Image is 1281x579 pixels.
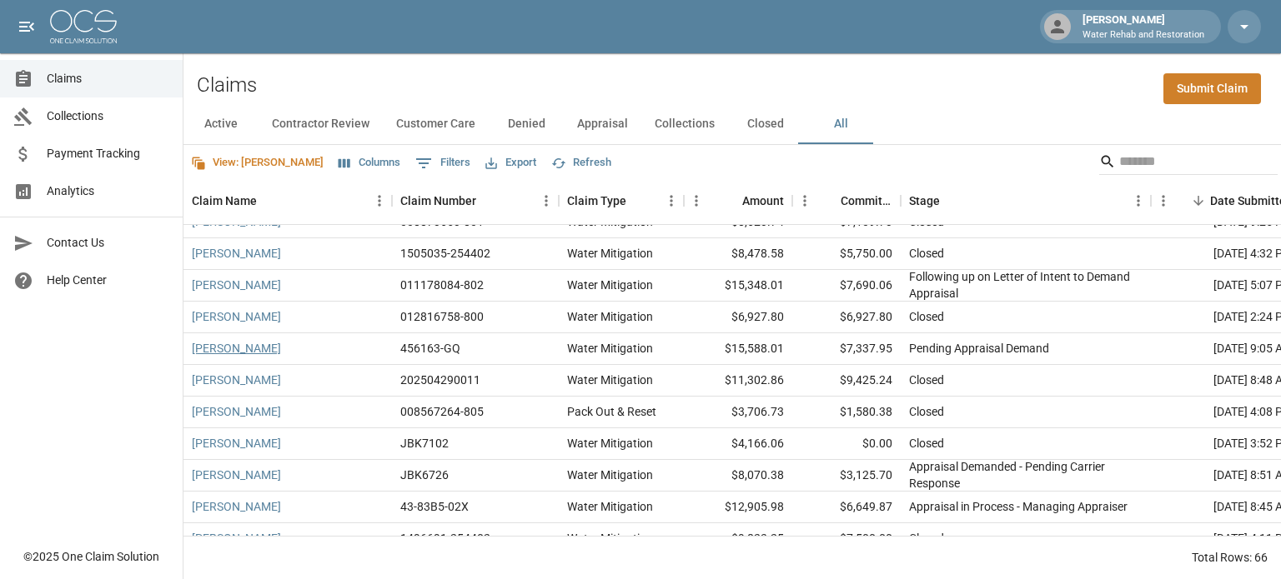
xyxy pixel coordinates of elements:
div: 202504290011 [400,372,480,388]
div: $5,750.00 [792,238,901,270]
div: Claim Number [400,177,476,224]
div: Total Rows: 66 [1192,549,1268,566]
button: All [803,104,878,144]
img: ocs-logo-white-transparent.png [50,10,117,43]
div: $11,302.86 [684,365,792,397]
button: Sort [1187,189,1210,212]
button: open drawer [10,10,43,43]
a: [PERSON_NAME] [192,372,281,388]
div: JBK6726 [400,467,449,483]
button: Export [481,150,540,176]
div: Water Mitigation [567,308,653,325]
div: $8,070.38 [684,460,792,492]
div: 011178084-802 [400,277,484,293]
div: $15,588.01 [684,333,792,365]
div: Claim Name [192,177,257,224]
a: [PERSON_NAME] [192,498,281,515]
div: Claim Number [392,177,559,224]
div: Water Mitigation [567,498,653,515]
div: [PERSON_NAME] [1076,12,1211,42]
div: 012816758-800 [400,308,484,325]
div: $9,823.25 [684,523,792,555]
div: JBK7102 [400,435,449,452]
button: Menu [792,188,817,213]
button: Closed [728,104,803,144]
button: Sort [626,189,650,212]
div: Appraisal Demanded - Pending Carrier Response [909,458,1143,492]
div: $6,649.87 [792,492,901,523]
div: $7,337.95 [792,333,901,365]
div: Water Mitigation [567,530,653,547]
button: Sort [817,189,841,212]
h2: Claims [197,73,257,97]
button: Customer Care [383,104,489,144]
button: Menu [684,188,709,213]
button: Menu [367,188,392,213]
button: Sort [257,189,280,212]
span: Analytics [47,182,169,200]
div: Closed [909,530,944,547]
div: $6,927.80 [684,302,792,333]
div: Pending Appraisal Demand [909,340,1049,357]
div: $15,348.01 [684,270,792,302]
div: Water Mitigation [567,277,653,293]
div: Committed Amount [792,177,901,224]
span: Contact Us [47,234,169,252]
span: Collections [47,107,169,125]
button: Refresh [547,150,615,176]
span: Claims [47,70,169,87]
a: [PERSON_NAME] [192,403,281,420]
a: [PERSON_NAME] [192,340,281,357]
div: $7,690.06 [792,270,901,302]
div: Appraisal in Process - Managing Appraiser [909,498,1128,515]
div: $7,500.00 [792,523,901,555]
div: Stage [909,177,940,224]
div: Water Mitigation [567,372,653,388]
a: Submit Claim [1163,73,1261,104]
div: dynamic tabs [183,104,1281,144]
div: Claim Type [559,177,684,224]
button: Collections [641,104,728,144]
div: $3,125.70 [792,460,901,492]
div: Closed [909,308,944,325]
button: Denied [489,104,564,144]
div: Following up on Letter of Intent to Demand Appraisal [909,268,1143,302]
div: Search [1099,148,1278,178]
button: Select columns [334,150,404,176]
div: $3,706.73 [684,397,792,428]
div: Water Mitigation [567,467,653,483]
div: $9,425.24 [792,365,901,397]
div: $0.00 [792,428,901,460]
div: $1,580.38 [792,397,901,428]
div: Closed [909,372,944,388]
div: Stage [901,177,1151,224]
a: [PERSON_NAME] [192,530,281,547]
div: Claim Type [567,177,626,224]
a: [PERSON_NAME] [192,467,281,483]
button: Contractor Review [259,104,383,144]
button: Sort [940,189,963,212]
div: Water Mitigation [567,340,653,357]
button: View: [PERSON_NAME] [187,150,328,176]
button: Menu [534,188,559,213]
div: Closed [909,435,944,452]
div: Committed Amount [841,177,892,224]
div: © 2025 One Claim Solution [23,548,159,565]
div: $4,166.06 [684,428,792,460]
button: Menu [1151,188,1176,213]
button: Menu [659,188,684,213]
button: Appraisal [564,104,641,144]
div: Water Mitigation [567,245,653,262]
div: 008567264-805 [400,403,484,420]
div: Closed [909,245,944,262]
div: Amount [684,177,792,224]
div: $12,905.98 [684,492,792,523]
p: Water Rehab and Restoration [1083,28,1204,42]
button: Sort [476,189,500,212]
button: Show filters [411,150,475,177]
a: [PERSON_NAME] [192,245,281,262]
div: Pack Out & Reset [567,403,656,420]
div: 456163-GQ [400,340,460,357]
div: Amount [742,177,784,224]
button: Menu [1126,188,1151,213]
